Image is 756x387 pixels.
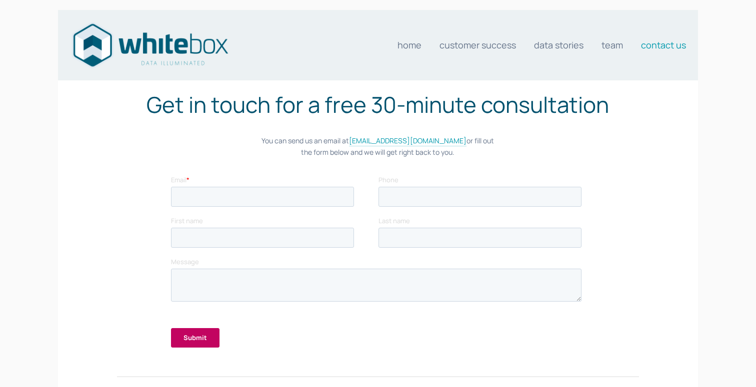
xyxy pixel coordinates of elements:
a: Team [601,35,623,55]
a: Data stories [534,35,583,55]
img: Data consultants [70,20,230,70]
p: You can send us an email at or fill out the form below and we will get right back to you. [117,135,639,158]
a: Home [397,35,421,55]
h1: Get in touch for a free 30-minute consultation [117,88,639,121]
a: Customer Success [439,35,516,55]
a: Contact us [641,35,686,55]
a: [EMAIL_ADDRESS][DOMAIN_NAME] [349,136,466,146]
iframe: Form 0 [171,175,585,356]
